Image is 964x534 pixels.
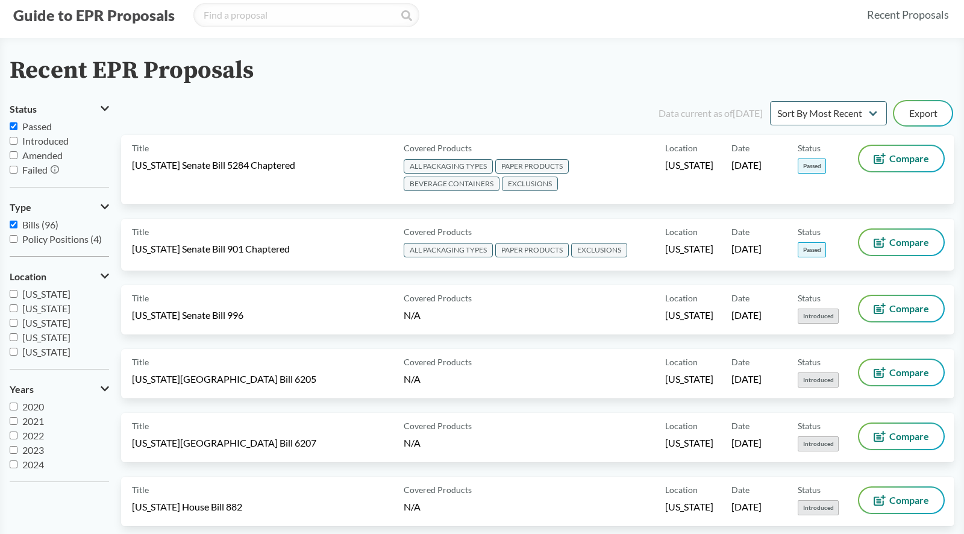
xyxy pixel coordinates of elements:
button: Compare [859,360,944,385]
span: Introduced [798,500,839,515]
span: Title [132,483,149,496]
button: Compare [859,146,944,171]
button: Status [10,99,109,119]
span: [DATE] [731,309,762,322]
span: Policy Positions (4) [22,233,102,245]
span: Title [132,419,149,432]
div: Data current as of [DATE] [659,106,763,121]
span: [US_STATE] House Bill 882 [132,500,242,514]
button: Export [894,101,952,125]
span: Status [798,292,821,304]
span: Covered Products [404,356,472,368]
span: 2021 [22,415,44,427]
span: Covered Products [404,225,472,238]
span: Status [798,225,821,238]
input: 2024 [10,460,17,468]
input: 2023 [10,446,17,454]
span: Status [798,483,821,496]
span: Amended [22,149,63,161]
input: 2020 [10,403,17,410]
span: [US_STATE] [665,309,713,322]
span: Type [10,202,31,213]
span: [US_STATE] [22,346,70,357]
span: [US_STATE] Senate Bill 901 Chaptered [132,242,290,256]
span: Covered Products [404,292,472,304]
span: Failed [22,164,48,175]
span: Location [665,292,698,304]
span: Date [731,356,750,368]
span: PAPER PRODUCTS [495,243,569,257]
span: Covered Products [404,419,472,432]
button: Location [10,266,109,287]
input: Passed [10,122,17,130]
span: Title [132,225,149,238]
span: Years [10,384,34,395]
input: Introduced [10,137,17,145]
span: [DATE] [731,436,762,450]
span: Introduced [798,309,839,324]
span: Passed [22,121,52,132]
button: Compare [859,424,944,449]
span: Status [798,419,821,432]
input: 2022 [10,432,17,439]
span: Title [132,142,149,154]
button: Compare [859,488,944,513]
span: Compare [889,304,929,313]
span: [US_STATE][GEOGRAPHIC_DATA] Bill 6205 [132,372,316,386]
span: N/A [404,501,421,512]
span: Compare [889,154,929,163]
span: [US_STATE] [22,331,70,343]
button: Guide to EPR Proposals [10,5,178,25]
span: Location [665,225,698,238]
input: [US_STATE] [10,290,17,298]
button: Years [10,379,109,400]
span: [DATE] [731,242,762,256]
span: Bills (96) [22,219,58,230]
input: [US_STATE] [10,333,17,341]
span: Date [731,419,750,432]
span: Location [665,483,698,496]
span: Covered Products [404,142,472,154]
span: Status [798,142,821,154]
span: Status [10,104,37,115]
span: Introduced [798,372,839,388]
span: PAPER PRODUCTS [495,159,569,174]
input: [US_STATE] [10,348,17,356]
span: [US_STATE] [665,500,713,514]
input: Find a proposal [193,3,419,27]
span: [US_STATE] [665,372,713,386]
span: Compare [889,368,929,377]
input: Policy Positions (4) [10,235,17,243]
span: Date [731,483,750,496]
span: Introduced [22,135,69,146]
span: Passed [798,159,826,174]
span: N/A [404,373,421,385]
h2: Recent EPR Proposals [10,57,254,84]
span: [DATE] [731,159,762,172]
span: 2020 [22,401,44,412]
span: [US_STATE][GEOGRAPHIC_DATA] Bill 6207 [132,436,316,450]
span: Location [665,142,698,154]
span: [US_STATE] [665,159,713,172]
span: ALL PACKAGING TYPES [404,243,493,257]
button: Compare [859,296,944,321]
span: ALL PACKAGING TYPES [404,159,493,174]
span: Date [731,292,750,304]
span: 2024 [22,459,44,470]
span: [US_STATE] [665,436,713,450]
input: 2021 [10,417,17,425]
span: Covered Products [404,483,472,496]
input: [US_STATE] [10,304,17,312]
span: Date [731,225,750,238]
span: EXCLUSIONS [571,243,627,257]
span: [US_STATE] [22,288,70,300]
button: Type [10,197,109,218]
span: Location [665,356,698,368]
span: Passed [798,242,826,257]
span: BEVERAGE CONTAINERS [404,177,499,191]
input: [US_STATE] [10,319,17,327]
span: [US_STATE] Senate Bill 996 [132,309,243,322]
input: Failed [10,166,17,174]
span: [US_STATE] Senate Bill 5284 Chaptered [132,159,295,172]
span: 2022 [22,430,44,441]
